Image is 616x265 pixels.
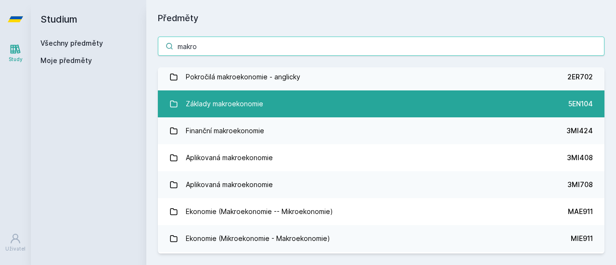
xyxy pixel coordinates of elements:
input: Název nebo ident předmětu… [158,37,604,56]
div: 3MI424 [566,126,593,136]
div: 2ER702 [567,72,593,82]
a: Aplikovaná makroekonomie 3MI708 [158,171,604,198]
div: Study [9,56,23,63]
div: Ekonomie (Mikroekonomie - Makroekonomie) [186,229,330,248]
div: Uživatel [5,245,26,252]
a: Finanční makroekonomie 3MI424 [158,117,604,144]
a: Study [2,38,29,68]
a: Uživatel [2,228,29,257]
div: 5EN104 [568,99,593,109]
a: Ekonomie (Mikroekonomie - Makroekonomie) MIE911 [158,225,604,252]
div: 3MI708 [567,180,593,189]
a: Ekonomie (Makroekonomie -- Mikroekonomie) MAE911 [158,198,604,225]
a: Základy makroekonomie 5EN104 [158,90,604,117]
div: Základy makroekonomie [186,94,263,114]
span: Moje předměty [40,56,92,65]
div: Pokročilá makroekonomie - anglicky [186,67,300,87]
div: MAE911 [568,207,593,216]
div: 3MI408 [567,153,593,163]
div: MIE911 [571,234,593,243]
div: Finanční makroekonomie [186,121,264,140]
div: Ekonomie (Makroekonomie -- Mikroekonomie) [186,202,333,221]
div: Aplikovaná makroekonomie [186,148,273,167]
h1: Předměty [158,12,604,25]
div: Aplikovaná makroekonomie [186,175,273,194]
a: Všechny předměty [40,39,103,47]
a: Aplikovaná makroekonomie 3MI408 [158,144,604,171]
a: Pokročilá makroekonomie - anglicky 2ER702 [158,63,604,90]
